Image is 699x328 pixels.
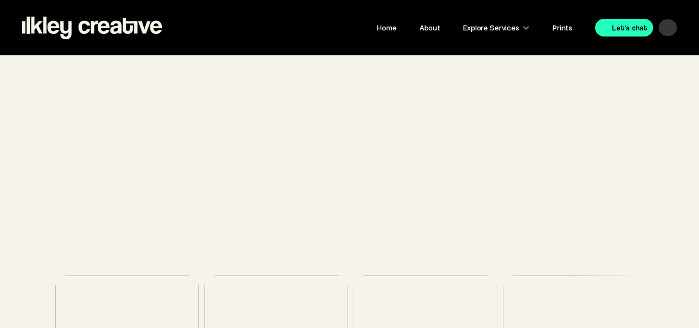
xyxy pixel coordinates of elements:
[463,20,519,35] p: Explore Services
[419,23,440,32] a: About
[241,111,458,188] h1: HELPING YOU stand ouT ONLINE
[377,23,396,32] a: Home
[310,246,389,257] h2: CREATIVE SERVICES
[595,19,653,37] a: Let's chat
[553,23,572,32] a: Prints
[612,20,648,35] p: Let's chat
